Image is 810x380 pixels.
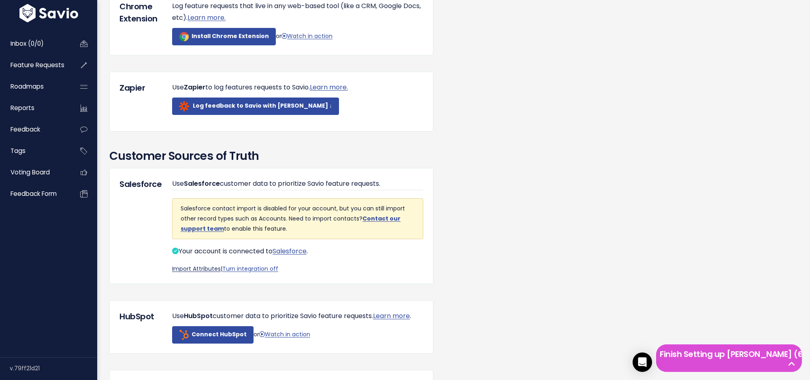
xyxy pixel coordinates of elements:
div: Salesforce contact import is disabled for your account, but you can still import other record typ... [172,198,423,240]
a: Import Attributes [172,265,221,273]
a: Feature Requests [2,56,67,74]
img: chrome_icon_color-200x200.c40245578546.png [179,32,189,42]
h5: HubSpot [119,310,160,323]
a: Watch in action [259,330,310,338]
span: Inbox (0/0) [11,39,44,48]
p: | [172,264,423,274]
a: Learn more [373,311,410,321]
p: Use customer data to prioritize Savio feature requests. [172,178,423,190]
a: Learn more. [310,83,348,92]
a: Inbox (0/0) [2,34,67,53]
a: Install Chrome Extension [172,28,276,45]
h3: Customer Sources of Truth [109,148,798,165]
span: Feature Requests [11,61,64,69]
h5: Zapier [119,82,160,94]
span: Feedback [11,125,40,134]
p: Use customer data to prioritize Savio feature requests. . [172,310,423,322]
h5: Salesforce [119,178,160,190]
a: Tags [2,142,67,160]
p: or [172,326,423,344]
span: Feedback form [11,189,57,198]
a: Feedback form [2,185,67,203]
a: Connect HubSpot [172,326,254,344]
span: HubSpot [184,311,213,321]
a: Voting Board [2,163,67,182]
h5: Finish Setting up [PERSON_NAME] (6 left) [660,348,798,360]
img: hubspot-sprocket-web-color.a5df7d919a38.png [179,330,189,340]
p: Log feature requests that live in any web-based tool (like a CRM, Google Docs, etc). [172,0,423,24]
b: Connect HubSpot [192,330,247,338]
b: Install Chrome Extension [192,32,269,40]
a: Reports [2,99,67,117]
span: Roadmaps [11,82,44,91]
span: Salesforce [184,179,220,188]
span: Voting Board [11,168,50,176]
span: Zapier [184,83,205,92]
a: Salesforce [273,246,307,256]
span: Tags [11,146,26,155]
a: Watch in action [281,32,333,40]
span: Reports [11,104,34,112]
p: or [172,28,423,45]
img: logo-white.9d6f32f41409.svg [17,4,80,22]
h5: Chrome Extension [119,0,160,25]
p: Use to log features requests to Savio. [172,82,423,93]
div: Open Intercom Messenger [633,352,652,372]
b: Log feedback to Savio with [PERSON_NAME] ↓ [193,102,332,110]
img: zapier-logomark.4c254df5a20f.png [179,101,189,111]
a: Log feedback to Savio with [PERSON_NAME] ↓ [172,98,339,115]
a: Learn more. [188,13,226,22]
a: Feedback [2,120,67,139]
a: Roadmaps [2,77,67,96]
p: Your account is connected to . [172,246,423,257]
div: v.79ff21d21 [10,358,97,379]
a: Turn integration off [222,265,278,273]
